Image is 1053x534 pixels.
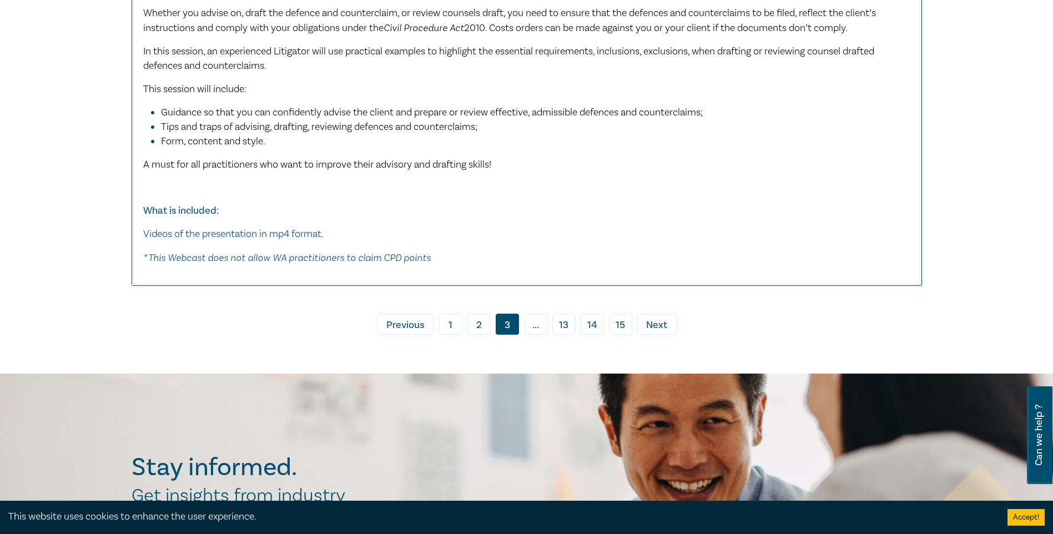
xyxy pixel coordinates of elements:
[143,204,219,217] strong: What is included:
[524,314,547,335] span: ...
[377,314,434,335] a: Previous
[386,318,424,333] span: Previous
[143,251,431,263] em: * This Webcast does not allow WA practitioners to claim CPD points
[552,314,576,335] a: 13
[161,120,478,133] span: Tips and traps of advising, drafting, reviewing defences and counterclaims;
[143,158,491,171] span: A must for all practitioners who want to improve their advisory and drafting skills!
[384,22,464,33] em: Civil Procedure Act
[132,453,394,482] h2: Stay informed.
[637,314,677,335] a: Next
[161,135,265,148] span: Form, content and style.
[581,314,604,335] a: 14
[161,106,703,119] span: Guidance so that you can confidently advise the client and prepare or review effective, admissibl...
[143,45,874,72] span: In this session, an experienced Litigator will use practical examples to highlight the essential ...
[143,7,876,34] span: Whether you advise on, draft the defence and counterclaim, or review counsels draft, you need to ...
[1007,509,1045,526] button: Accept cookies
[1034,393,1044,477] span: Can we help ?
[143,83,246,95] span: This session will include:
[496,314,519,335] a: 3
[646,318,667,333] span: Next
[8,510,991,524] div: This website uses cookies to enhance the user experience.
[467,314,491,335] a: 2
[609,314,632,335] a: 15
[439,314,462,335] a: 1
[464,22,848,34] span: 2010. Costs orders can be made against you or your client if the documents don’t comply.
[143,227,910,241] p: Videos of the presentation in mp4 format.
